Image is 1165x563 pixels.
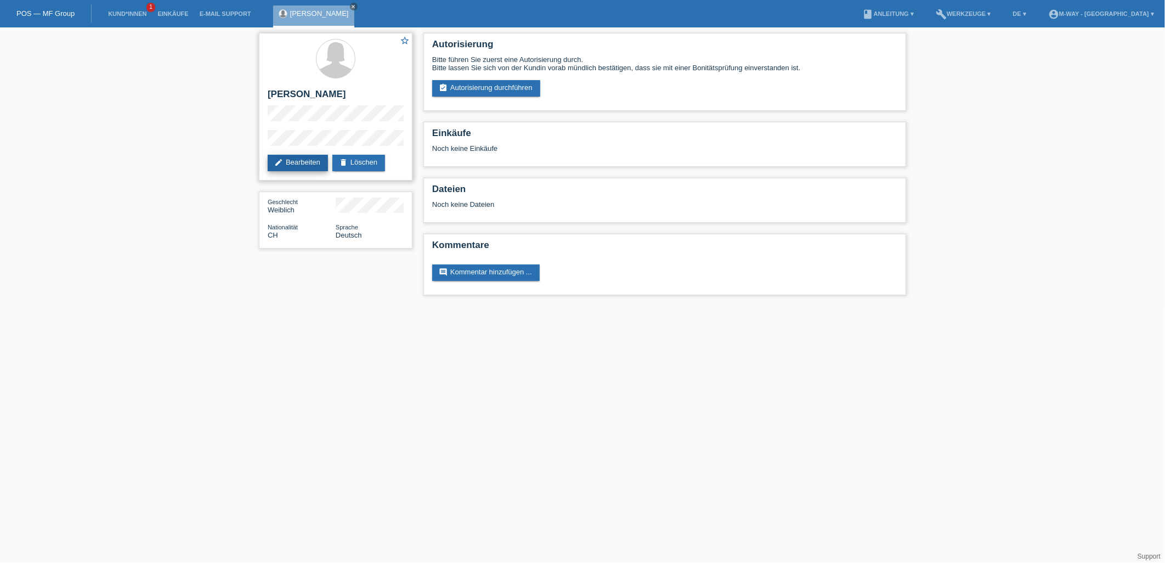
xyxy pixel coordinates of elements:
[268,224,298,230] span: Nationalität
[432,39,897,55] h2: Autorisierung
[16,9,75,18] a: POS — MF Group
[332,155,385,171] a: deleteLöschen
[268,231,278,239] span: Schweiz
[863,9,874,20] i: book
[351,4,357,9] i: close
[432,128,897,144] h2: Einkäufe
[936,9,947,20] i: build
[274,158,283,167] i: edit
[439,268,448,277] i: comment
[152,10,194,17] a: Einkäufe
[432,144,897,161] div: Noch keine Einkäufe
[930,10,997,17] a: buildWerkzeuge ▾
[194,10,257,17] a: E-Mail Support
[1043,10,1160,17] a: account_circlem-way - [GEOGRAPHIC_DATA] ▾
[268,198,336,214] div: Weiblich
[432,55,897,72] div: Bitte führen Sie zuerst eine Autorisierung durch. Bitte lassen Sie sich von der Kundin vorab münd...
[1138,553,1161,560] a: Support
[336,231,362,239] span: Deutsch
[432,184,897,200] h2: Dateien
[268,89,404,105] h2: [PERSON_NAME]
[400,36,410,47] a: star_border
[146,3,155,12] span: 1
[290,9,349,18] a: [PERSON_NAME]
[432,240,897,256] h2: Kommentare
[1048,9,1059,20] i: account_circle
[268,199,298,205] span: Geschlecht
[103,10,152,17] a: Kund*innen
[268,155,328,171] a: editBearbeiten
[336,224,358,230] span: Sprache
[339,158,348,167] i: delete
[432,264,540,281] a: commentKommentar hinzufügen ...
[439,83,448,92] i: assignment_turned_in
[432,200,767,209] div: Noch keine Dateien
[857,10,919,17] a: bookAnleitung ▾
[350,3,358,10] a: close
[400,36,410,46] i: star_border
[1008,10,1032,17] a: DE ▾
[432,80,540,97] a: assignment_turned_inAutorisierung durchführen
